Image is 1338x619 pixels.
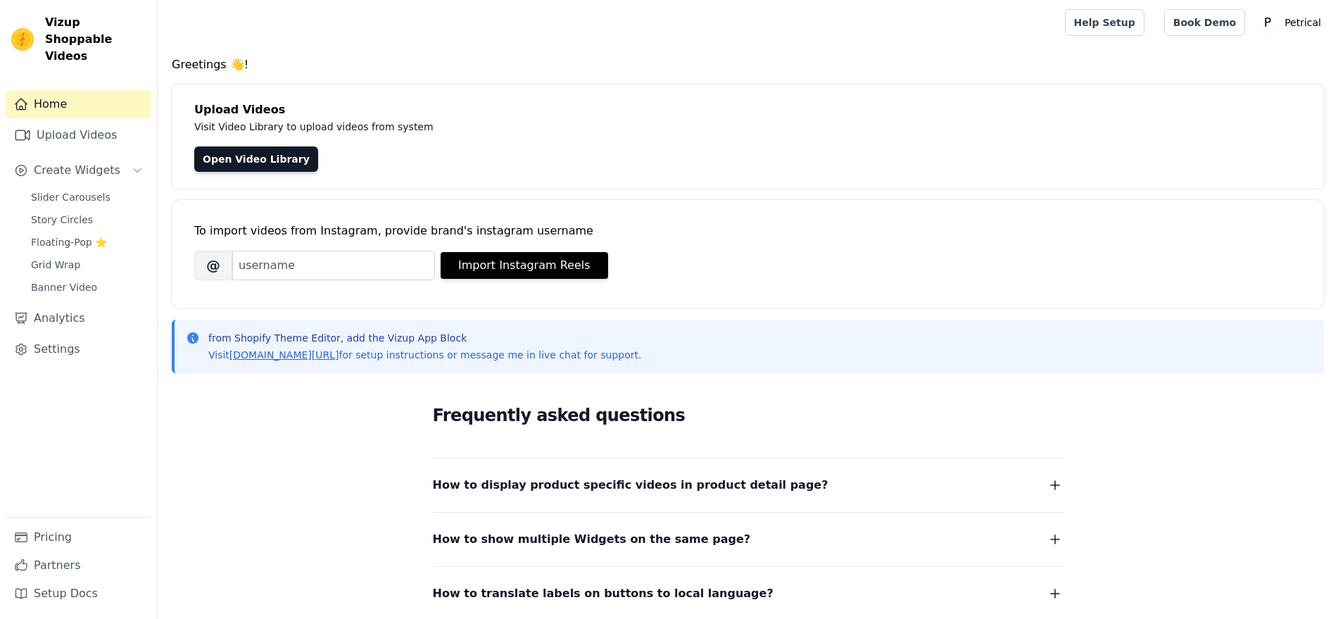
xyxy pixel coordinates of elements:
[194,118,825,135] p: Visit Video Library to upload videos from system
[194,223,1301,239] div: To import videos from Instagram, provide brand's instagram username
[1065,9,1144,36] a: Help Setup
[23,255,151,275] a: Grid Wrap
[1264,15,1271,30] text: P
[23,187,151,207] a: Slider Carousels
[208,331,641,345] p: from Shopify Theme Editor, add the Vizup App Block
[433,530,751,549] span: How to show multiple Widgets on the same page?
[229,349,339,361] a: [DOMAIN_NAME][URL]
[1279,10,1327,35] p: Petrical
[6,580,151,608] a: Setup Docs
[194,101,1301,118] h4: Upload Videos
[6,90,151,118] a: Home
[6,551,151,580] a: Partners
[34,162,120,179] span: Create Widgets
[31,258,80,272] span: Grid Wrap
[31,235,107,249] span: Floating-Pop ⭐
[45,14,146,65] span: Vizup Shoppable Videos
[23,277,151,297] a: Banner Video
[433,401,1064,430] h2: Frequently asked questions
[433,475,828,495] span: How to display product specific videos in product detail page?
[31,190,111,204] span: Slider Carousels
[6,156,151,185] button: Create Widgets
[1164,9,1245,36] a: Book Demo
[31,280,97,294] span: Banner Video
[208,348,641,362] p: Visit for setup instructions or message me in live chat for support.
[6,523,151,551] a: Pricing
[433,530,1064,549] button: How to show multiple Widgets on the same page?
[6,335,151,363] a: Settings
[6,121,151,149] a: Upload Videos
[6,304,151,332] a: Analytics
[11,28,34,51] img: Vizup
[23,232,151,252] a: Floating-Pop ⭐
[433,475,1064,495] button: How to display product specific videos in product detail page?
[1256,10,1327,35] button: P Petrical
[31,213,93,227] span: Story Circles
[194,146,318,172] a: Open Video Library
[172,56,1324,73] h4: Greetings 👋!
[23,210,151,230] a: Story Circles
[433,584,1064,604] button: How to translate labels on buttons to local language?
[433,584,774,604] span: How to translate labels on buttons to local language?
[441,252,608,279] button: Import Instagram Reels
[232,251,435,280] input: username
[194,251,232,280] span: @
